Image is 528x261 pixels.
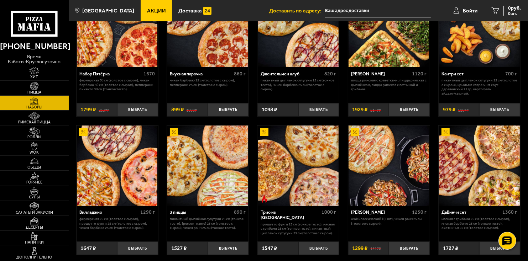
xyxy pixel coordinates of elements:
[77,126,157,206] img: Вилладжио
[479,103,520,117] button: Выбрать
[79,71,142,77] div: Набор Пятёрка
[351,78,427,91] p: Пицца Римская с креветками, Пицца Римская с цыплёнком, Пицца Римская с ветчиной и грибами.
[479,241,520,255] button: Выбрать
[79,78,155,91] p: Фермерская 30 см (толстое с сыром), Чикен Барбекю 30 см (толстое с сыром), Пепперони Пиканто 30 с...
[325,4,431,17] input: Ваш адрес доставки
[170,217,245,230] p: Пикантный цыплёнок сулугуни 25 см (тонкое тесто), [PERSON_NAME] 25 см (толстое с сыром), Чикен Ра...
[77,126,158,206] a: АкционныйВилладжио
[351,217,427,226] p: Wok классический L (2 шт), Чикен Ранч 25 см (толстое с сыром).
[170,71,232,77] div: Вкусная парочка
[79,217,155,230] p: Фермерская 25 см (толстое с сыром), Прошутто Фунги 25 см (толстое с сыром), Чикен Барбекю 25 см (...
[325,4,431,17] span: Санкт-Петербург, улица Черняховского, 1/63
[389,241,430,255] button: Выбрать
[261,78,336,91] p: Пикантный цыплёнок сулугуни 25 см (тонкое тесто), Чикен Барбекю 25 см (толстое с сыром).
[324,71,336,77] span: 820 г
[441,217,517,230] p: Мясная с грибами 25 см (толстое с сыром), Мясная Барбекю 25 см (тонкое тесто), Охотничья 25 см (т...
[389,103,430,117] button: Выбрать
[261,222,336,235] p: Прошутто Фунги 25 см (тонкое тесто), Мясная с грибами 25 см (тонкое тесто), Пикантный цыплёнок су...
[370,107,381,112] s: 2147 ₽
[351,71,410,77] div: [PERSON_NAME]
[443,246,458,251] span: 1727 ₽
[506,71,517,77] span: 700 г
[186,107,197,112] s: 1098 ₽
[80,246,96,251] span: 1647 ₽
[298,241,339,255] button: Выбрать
[262,246,277,251] span: 1547 ₽
[269,8,325,14] span: Доставить по адресу:
[178,8,202,14] span: Доставка
[167,126,248,206] img: 3 пиццы
[260,128,268,136] img: Акционный
[171,107,184,112] span: 899 ₽
[258,126,339,206] img: Трио из Рио
[458,107,469,112] s: 1167 ₽
[262,107,277,112] span: 1098 ₽
[298,103,339,117] button: Выбрать
[441,78,517,96] p: Пикантный цыплёнок сулугуни 25 см (толстое с сыром), крылья в кляре 5 шт соус деревенский 25 гр, ...
[321,209,336,215] span: 1000 г
[79,210,138,215] div: Вилладжио
[351,128,359,136] img: Акционный
[441,210,501,215] div: ДаВинчи сет
[167,126,249,206] a: Акционный3 пиццы
[234,71,246,77] span: 860 г
[412,209,427,215] span: 1250 г
[234,209,246,215] span: 890 г
[370,246,381,251] s: 1517 ₽
[439,126,520,206] a: АкционныйДаВинчи сет
[348,126,430,206] a: АкционныйВилла Капри
[508,6,521,11] span: 0 руб.
[351,210,410,215] div: [PERSON_NAME]
[260,195,268,203] img: Острое блюдо
[261,210,320,220] div: Трио из [GEOGRAPHIC_DATA]
[117,103,158,117] button: Выбрать
[261,71,323,77] div: Джентельмен клуб
[147,8,166,14] span: Акции
[412,71,427,77] span: 1120 г
[439,126,519,206] img: ДаВинчи сет
[508,11,521,16] span: 0 шт.
[140,209,155,215] span: 1290 г
[208,241,249,255] button: Выбрать
[503,209,517,215] span: 1360 г
[352,246,367,251] span: 1299 ₽
[441,71,503,77] div: Кантри сет
[80,107,96,112] span: 1799 ₽
[170,210,232,215] div: 3 пиццы
[99,107,109,112] s: 2537 ₽
[171,246,187,251] span: 1527 ₽
[443,107,455,112] span: 979 ₽
[203,7,211,15] img: 15daf4d41897b9f0e9f617042186c801.svg
[82,8,134,14] span: [GEOGRAPHIC_DATA]
[170,128,178,136] img: Акционный
[79,128,87,136] img: Акционный
[463,8,477,14] span: Войти
[441,128,450,136] img: Акционный
[208,103,249,117] button: Выбрать
[143,71,155,77] span: 1670
[352,107,367,112] span: 1929 ₽
[257,126,339,206] a: АкционныйОстрое блюдоТрио из Рио
[349,126,429,206] img: Вилла Капри
[170,78,245,87] p: Чикен Барбекю 25 см (толстое с сыром), Пепперони 25 см (толстое с сыром).
[117,241,158,255] button: Выбрать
